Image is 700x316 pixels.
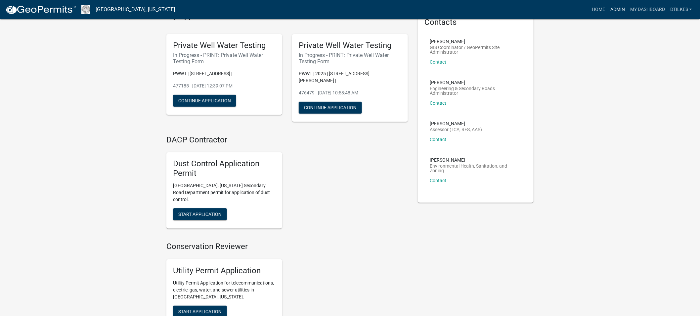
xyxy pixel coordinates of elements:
[430,86,522,95] p: Engineering & Secondary Roads Administrator
[166,242,408,251] h4: Conservation Reviewer
[96,4,175,15] a: [GEOGRAPHIC_DATA], [US_STATE]
[589,3,608,16] a: Home
[424,18,527,27] h5: Contacts
[173,182,276,203] p: [GEOGRAPHIC_DATA], [US_STATE] Secondary Road Department permit for application of dust control.
[173,159,276,178] h5: Dust Control Application Permit
[668,3,695,16] a: dtilkes
[430,39,522,44] p: [PERSON_NAME]
[299,41,401,50] h5: Private Well Water Testing
[166,135,408,145] h4: DACP Contractor
[299,70,401,84] p: PWWT | 2025 | [STREET_ADDRESS][PERSON_NAME] |
[430,121,482,126] p: [PERSON_NAME]
[430,158,522,162] p: [PERSON_NAME]
[299,89,401,96] p: 476479 - [DATE] 10:58:48 AM
[299,102,362,114] button: Continue Application
[299,52,401,65] h6: In Progress - PRINT: Private Well Water Testing Form
[608,3,628,16] a: Admin
[430,127,482,132] p: Assessor ( ICA, RES, AAS)
[430,178,446,183] a: Contact
[173,70,276,77] p: PWWT | [STREET_ADDRESS] |
[430,59,446,65] a: Contact
[628,3,668,16] a: My Dashboard
[430,100,446,106] a: Contact
[178,309,222,314] span: Start Application
[430,45,522,54] p: GIS Coordinator / GeoPermits Site Administrator
[173,82,276,89] p: 477185 - [DATE] 12:39:07 PM
[430,164,522,173] p: Environmental Health, Sanitation, and Zoning
[173,266,276,276] h5: Utility Permit Application
[173,52,276,65] h6: In Progress - PRINT: Private Well Water Testing Form
[430,137,446,142] a: Contact
[173,280,276,300] p: Utility Permit Application for telecommunications, electric, gas, water, and sewer utilities in [...
[173,208,227,220] button: Start Application
[81,5,90,14] img: Franklin County, Iowa
[430,80,522,85] p: [PERSON_NAME]
[178,212,222,217] span: Start Application
[173,95,236,107] button: Continue Application
[173,41,276,50] h5: Private Well Water Testing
